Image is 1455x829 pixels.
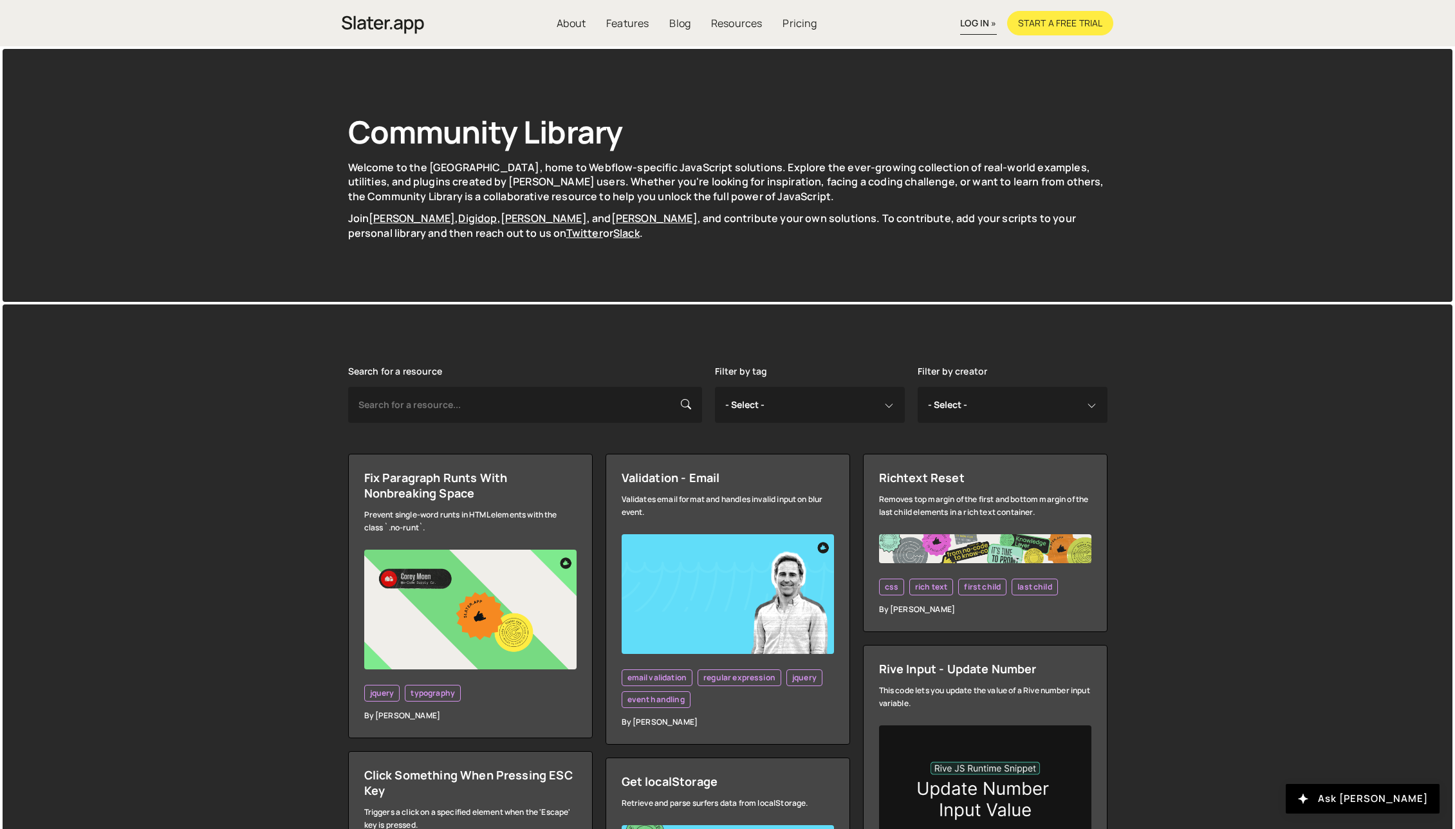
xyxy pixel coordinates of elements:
[348,211,1107,240] p: Join , , , and , and contribute your own solutions. To contribute, add your scripts to your perso...
[918,366,988,377] label: Filter by creator
[715,366,768,377] label: Filter by tag
[885,582,898,592] span: css
[915,582,947,592] span: rich text
[703,673,775,683] span: regular expression
[879,534,1091,563] img: Frame%20482.jpg
[364,550,577,669] img: YT%20-%20Thumb%20(5).png
[1017,582,1052,592] span: last child
[411,688,455,698] span: typography
[364,709,577,722] div: By [PERSON_NAME]
[348,454,593,738] a: Fix Paragraph Runts With Nonbreaking Space Prevent single-word runts in HTML elements with the cl...
[627,694,685,705] span: event handling
[348,366,442,377] label: Search for a resource
[879,493,1091,519] div: Removes top margin of the first and bottom margin of the last child elements in a rich text conta...
[622,774,834,789] div: Get localStorage
[348,111,1107,153] h1: Community Library
[863,454,1107,632] a: Richtext Reset Removes top margin of the first and bottom margin of the last child elements in a ...
[566,226,603,240] a: Twitter
[879,661,1091,676] div: Rive Input - Update Number
[772,11,827,35] a: Pricing
[1286,784,1440,814] button: Ask [PERSON_NAME]
[627,673,687,683] span: email validation
[622,493,834,519] div: Validates email format and handles invalid input on blur event.
[364,470,577,501] div: Fix Paragraph Runts With Nonbreaking Space
[458,211,497,225] a: Digidop
[622,797,834,810] div: Retrieve and parse surfers data from localStorage.
[606,454,850,745] a: Validation - Email Validates email format and handles invalid input on blur event. email validati...
[342,12,424,37] img: Slater is an modern coding environment with an inbuilt AI tool. Get custom code quickly with no c...
[622,470,834,485] div: Validation - Email
[364,508,577,534] div: Prevent single-word runts in HTML elements with the class `.no-runt`.
[622,534,834,654] img: YT%20-%20Thumb.png
[348,160,1107,203] p: Welcome to the [GEOGRAPHIC_DATA], home to Webflow-specific JavaScript solutions. Explore the ever...
[622,716,834,729] div: By [PERSON_NAME]
[879,684,1091,710] div: This code lets you update the value of a Rive number input variable.
[792,673,817,683] span: jquery
[659,11,701,35] a: Blog
[596,11,659,35] a: Features
[611,211,698,225] a: [PERSON_NAME]
[879,603,1091,616] div: By [PERSON_NAME]
[370,688,394,698] span: jquery
[879,470,1091,485] div: Richtext Reset
[348,387,702,423] input: Search for a resource...
[342,9,424,37] a: home
[501,211,587,225] a: [PERSON_NAME]
[613,226,640,240] a: Slack
[964,582,1001,592] span: first child
[701,11,772,35] a: Resources
[1007,11,1114,35] a: Start a free trial
[369,211,455,225] a: [PERSON_NAME]
[364,767,577,798] div: Click Something When Pressing ESC Key
[546,11,596,35] a: About
[960,12,996,35] a: log in »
